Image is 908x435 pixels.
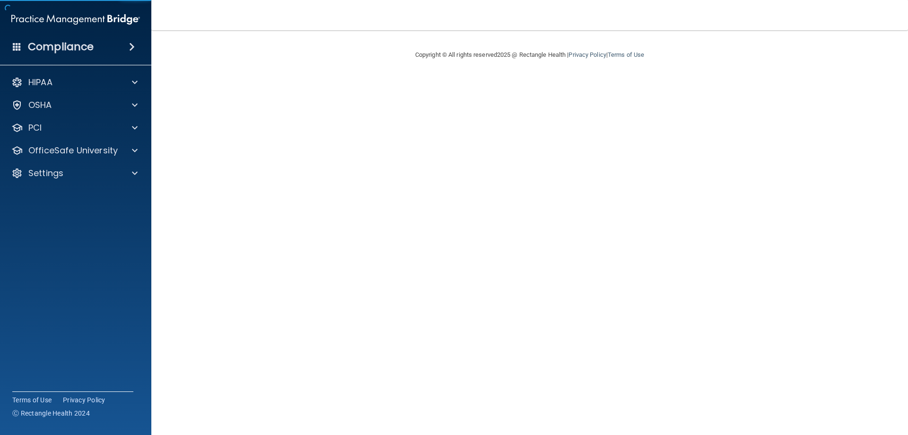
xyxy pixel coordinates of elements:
[11,168,138,179] a: Settings
[63,395,105,405] a: Privacy Policy
[11,77,138,88] a: HIPAA
[568,51,606,58] a: Privacy Policy
[357,40,702,70] div: Copyright © All rights reserved 2025 @ Rectangle Health | |
[28,99,52,111] p: OSHA
[608,51,644,58] a: Terms of Use
[12,408,90,418] span: Ⓒ Rectangle Health 2024
[28,168,63,179] p: Settings
[28,122,42,133] p: PCI
[12,395,52,405] a: Terms of Use
[11,122,138,133] a: PCI
[28,40,94,53] h4: Compliance
[28,145,118,156] p: OfficeSafe University
[11,145,138,156] a: OfficeSafe University
[28,77,52,88] p: HIPAA
[11,10,140,29] img: PMB logo
[11,99,138,111] a: OSHA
